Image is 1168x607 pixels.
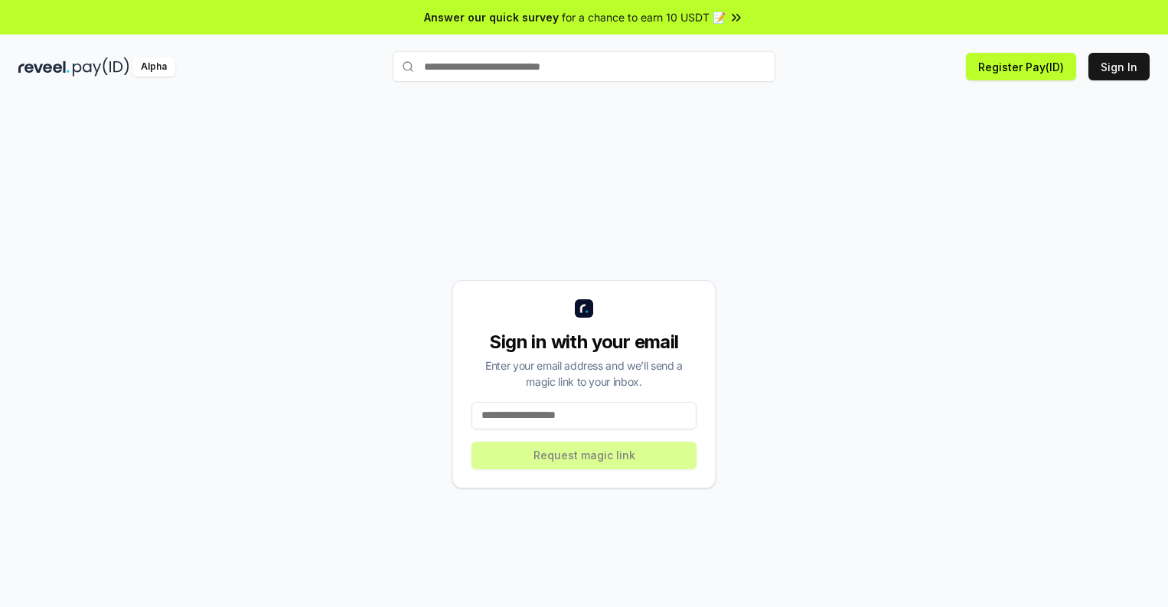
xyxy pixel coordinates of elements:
img: pay_id [73,57,129,77]
div: Alpha [132,57,175,77]
button: Sign In [1088,53,1150,80]
div: Sign in with your email [471,330,697,354]
span: Answer our quick survey [424,9,559,25]
span: for a chance to earn 10 USDT 📝 [562,9,726,25]
div: Enter your email address and we’ll send a magic link to your inbox. [471,357,697,390]
img: logo_small [575,299,593,318]
img: reveel_dark [18,57,70,77]
button: Register Pay(ID) [966,53,1076,80]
